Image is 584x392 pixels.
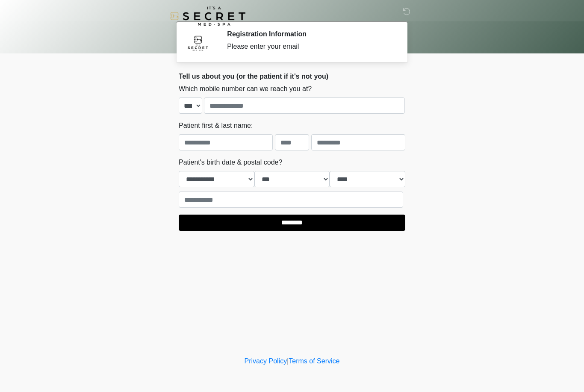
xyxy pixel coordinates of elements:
[179,84,312,94] label: Which mobile number can we reach you at?
[245,357,287,365] a: Privacy Policy
[287,357,289,365] a: |
[289,357,339,365] a: Terms of Service
[170,6,245,26] img: It's A Secret Med Spa Logo
[179,157,282,168] label: Patient's birth date & postal code?
[227,41,392,52] div: Please enter your email
[179,72,405,80] h2: Tell us about you (or the patient if it's not you)
[179,121,253,131] label: Patient first & last name:
[227,30,392,38] h2: Registration Information
[185,30,211,56] img: Agent Avatar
